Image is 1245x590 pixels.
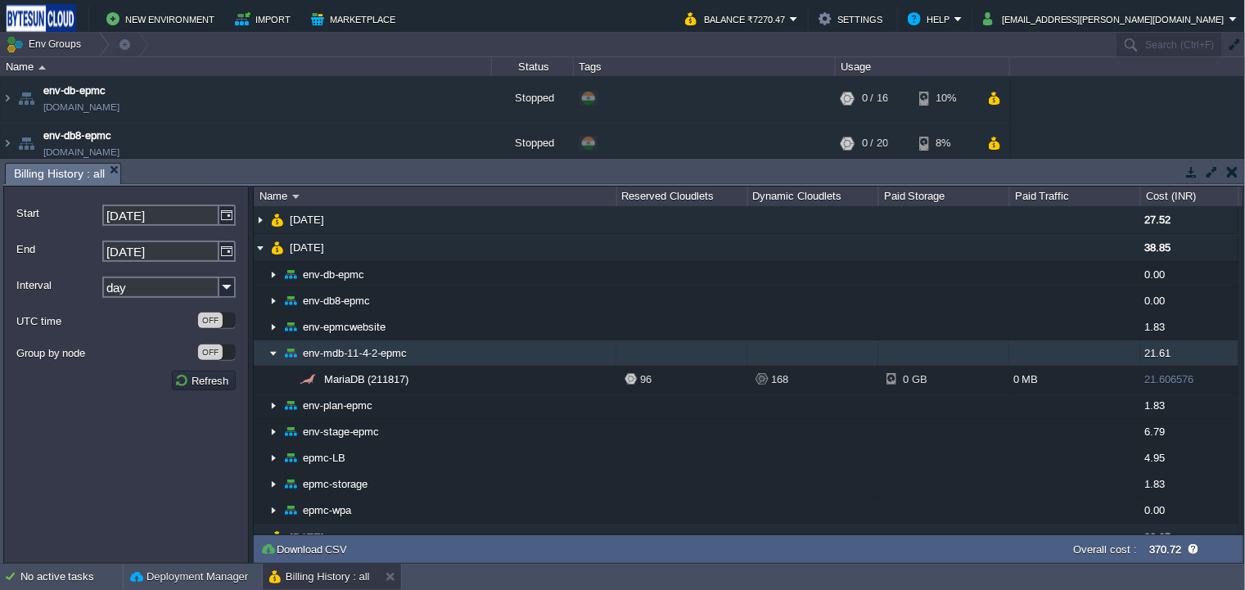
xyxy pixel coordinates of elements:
a: env-stage-epmc [301,425,382,439]
img: AMDAwAAAACH5BAEAAAAALAAAAAABAAEAAAICRAEAOw== [267,262,280,287]
div: Paid Traffic [1011,187,1140,206]
button: Help [908,9,954,29]
img: AMDAwAAAACH5BAEAAAAALAAAAAABAAEAAAICRAEAOw== [284,419,297,444]
img: AMDAwAAAACH5BAEAAAAALAAAAAABAAEAAAICRAEAOw== [292,195,300,199]
button: Import [235,9,296,29]
div: Dynamic Cloudlets [749,187,878,206]
div: 0 MB [1009,367,1140,392]
div: Paid Storage [880,187,1009,206]
div: Reserved Cloudlets [618,187,747,206]
img: AMDAwAAAACH5BAEAAAAALAAAAAABAAEAAAICRAEAOw== [267,340,280,366]
span: 0.00 [1144,504,1165,516]
img: AMDAwAAAACH5BAEAAAAALAAAAAABAAEAAAICRAEAOw== [267,498,280,523]
span: 0.00 [1144,268,1165,281]
span: [DOMAIN_NAME] [43,99,120,115]
a: [DATE] [288,241,327,254]
button: Marketplace [311,9,400,29]
a: env-plan-epmc [301,399,376,412]
label: End [16,241,101,258]
div: Usage [837,57,1009,76]
div: OFF [198,313,223,328]
button: Deployment Manager [130,569,248,585]
img: AMDAwAAAACH5BAEAAAAALAAAAAABAAEAAAICRAEAOw== [267,445,280,471]
img: AMDAwAAAACH5BAEAAAAALAAAAAABAAEAAAICRAEAOw== [254,206,267,233]
img: AMDAwAAAACH5BAEAAAAALAAAAAABAAEAAAICRAEAOw== [267,288,280,313]
a: env-epmcwebsite [301,320,388,334]
span: 6.79 [1144,426,1165,438]
div: 0 / 20 [862,121,888,165]
img: AMDAwAAAACH5BAEAAAAALAAAAAABAAEAAAICRAEAOw== [254,524,267,551]
div: Name [255,187,616,206]
a: env-db-epmc [43,83,106,99]
button: Refresh [174,373,233,388]
label: Start [16,205,101,222]
img: AMDAwAAAACH5BAEAAAAALAAAAAABAAEAAAICRAEAOw== [284,340,297,366]
a: env-db-epmc [301,268,368,281]
div: 168 [756,367,878,392]
img: AMDAwAAAACH5BAEAAAAALAAAAAABAAEAAAICRAEAOw== [284,262,297,287]
img: AMDAwAAAACH5BAEAAAAALAAAAAABAAEAAAICRAEAOw== [1,121,14,165]
a: MariaDB (211817) [323,372,412,386]
img: Bytesun Cloud [6,4,76,34]
div: Name [2,57,491,76]
div: Stopped [492,76,574,120]
a: epmc-wpa [301,503,354,517]
span: 21.606576 [1144,373,1193,385]
a: epmc-storage [301,477,370,491]
img: AMDAwAAAACH5BAEAAAAALAAAAAABAAEAAAICRAEAOw== [267,393,280,418]
div: 96 [625,367,747,392]
button: Download CSV [260,542,353,556]
img: AMDAwAAAACH5BAEAAAAALAAAAAABAAEAAAICRAEAOw== [271,206,284,233]
button: Billing History : all [269,569,370,585]
img: AMDAwAAAACH5BAEAAAAALAAAAAABAAEAAAICRAEAOw== [284,445,297,471]
img: AMDAwAAAACH5BAEAAAAALAAAAAABAAEAAAICRAEAOw== [271,524,284,551]
a: [DATE] [288,530,327,544]
div: OFF [198,345,223,360]
img: AMDAwAAAACH5BAEAAAAALAAAAAABAAEAAAICRAEAOw== [15,121,38,165]
span: 21.61 [1144,347,1171,359]
img: AMDAwAAAACH5BAEAAAAALAAAAAABAAEAAAICRAEAOw== [1,76,14,120]
span: 1.83 [1144,321,1165,333]
a: env-db8-epmc [301,294,373,308]
label: Overall cost : [1074,543,1138,556]
label: Group by node [16,345,196,362]
div: No active tasks [20,564,123,590]
img: AMDAwAAAACH5BAEAAAAALAAAAAABAAEAAAICRAEAOw== [267,419,280,444]
label: Interval [16,277,101,294]
img: AMDAwAAAACH5BAEAAAAALAAAAAABAAEAAAICRAEAOw== [284,498,297,523]
img: AMDAwAAAACH5BAEAAAAALAAAAAABAAEAAAICRAEAOw== [15,76,38,120]
img: AMDAwAAAACH5BAEAAAAALAAAAAABAAEAAAICRAEAOw== [284,288,297,313]
img: AMDAwAAAACH5BAEAAAAALAAAAAABAAEAAAICRAEAOw== [254,234,267,261]
label: UTC time [16,313,196,330]
span: 27.52 [1144,214,1171,226]
img: AMDAwAAAACH5BAEAAAAALAAAAAABAAEAAAICRAEAOw== [284,471,297,497]
span: 38.85 [1144,531,1171,543]
div: Stopped [492,121,574,165]
div: Cost (INR) [1142,187,1238,206]
a: env-mdb-11-4-2-epmc [301,346,410,360]
a: env-db8-epmc [43,128,111,144]
span: [DOMAIN_NAME] [43,144,120,160]
div: 0 GB [886,367,940,392]
a: [DATE] [288,213,327,227]
button: Settings [819,9,887,29]
img: AMDAwAAAACH5BAEAAAAALAAAAAABAAEAAAICRAEAOw== [284,314,297,340]
span: Billing History : all [14,164,105,184]
img: AMDAwAAAACH5BAEAAAAALAAAAAABAAEAAAICRAEAOw== [297,367,318,392]
img: AMDAwAAAACH5BAEAAAAALAAAAAABAAEAAAICRAEAOw== [267,471,280,497]
a: epmc-LB [301,451,348,465]
span: 1.83 [1144,478,1165,490]
img: AMDAwAAAACH5BAEAAAAALAAAAAABAAEAAAICRAEAOw== [267,314,280,340]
